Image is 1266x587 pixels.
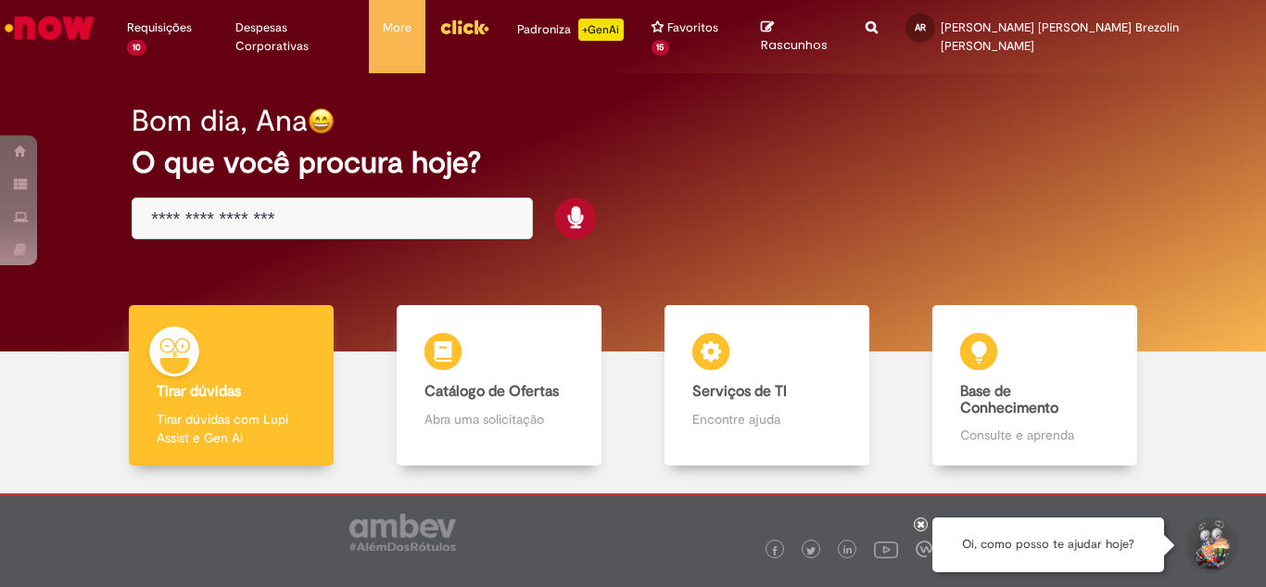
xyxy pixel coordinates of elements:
[127,19,192,37] span: Requisições
[941,19,1179,54] span: [PERSON_NAME] [PERSON_NAME] Brezolin [PERSON_NAME]
[157,410,307,447] p: Tirar dúvidas com Lupi Assist e Gen Ai
[349,514,456,551] img: logo_footer_ambev_rotulo_gray.png
[424,382,559,401] b: Catálogo de Ofertas
[692,410,842,428] p: Encontre ajuda
[127,40,146,56] span: 10
[915,21,926,33] span: AR
[235,19,355,56] span: Despesas Corporativas
[652,40,670,56] span: 15
[843,545,853,556] img: logo_footer_linkedin.png
[633,305,901,466] a: Serviços de TI Encontre ajuda
[901,305,1169,466] a: Base de Conhecimento Consulte e aprenda
[578,19,624,41] p: +GenAi
[692,382,787,401] b: Serviços de TI
[424,410,575,428] p: Abra uma solicitação
[1183,517,1238,573] button: Iniciar Conversa de Suporte
[157,382,241,401] b: Tirar dúvidas
[916,541,932,557] img: logo_footer_workplace.png
[806,546,816,555] img: logo_footer_twitter.png
[770,546,779,555] img: logo_footer_facebook.png
[365,305,633,466] a: Catálogo de Ofertas Abra uma solicitação
[761,36,828,54] span: Rascunhos
[517,19,624,41] div: Padroniza
[960,382,1058,417] b: Base de Conhecimento
[308,108,335,134] img: happy-face.png
[667,19,718,37] span: Favoritos
[97,305,365,466] a: Tirar dúvidas Tirar dúvidas com Lupi Assist e Gen Ai
[2,9,97,46] img: ServiceNow
[439,13,489,41] img: click_logo_yellow_360x200.png
[761,19,839,54] a: Rascunhos
[132,147,1134,179] h2: O que você procura hoje?
[132,105,308,137] h2: Bom dia, Ana
[874,537,898,561] img: logo_footer_youtube.png
[932,517,1164,572] div: Oi, como posso te ajudar hoje?
[383,19,411,37] span: More
[960,426,1110,444] p: Consulte e aprenda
